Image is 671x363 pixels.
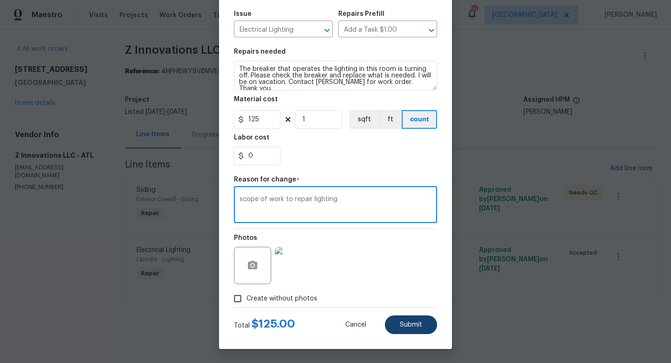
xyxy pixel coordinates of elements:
h5: Repairs Prefill [338,11,384,17]
button: ft [378,110,402,129]
button: Submit [385,315,437,334]
span: $ 125.00 [252,318,295,329]
button: count [402,110,437,129]
h5: Issue [234,11,252,17]
button: sqft [349,110,378,129]
textarea: scope of work to repair lighting [240,196,431,216]
span: Create without photos [246,294,317,304]
textarea: The breaker that operates the lighting in this room is turning off. Please check the breaker and ... [234,61,437,91]
h5: Reason for change [234,176,296,183]
span: Submit [400,321,422,328]
button: Cancel [330,315,381,334]
span: Cancel [345,321,366,328]
h5: Labor cost [234,134,269,141]
h5: Photos [234,235,257,241]
button: Open [425,24,438,37]
button: Open [321,24,334,37]
div: Total [234,319,295,330]
h5: Repairs needed [234,49,286,55]
h5: Material cost [234,96,278,103]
